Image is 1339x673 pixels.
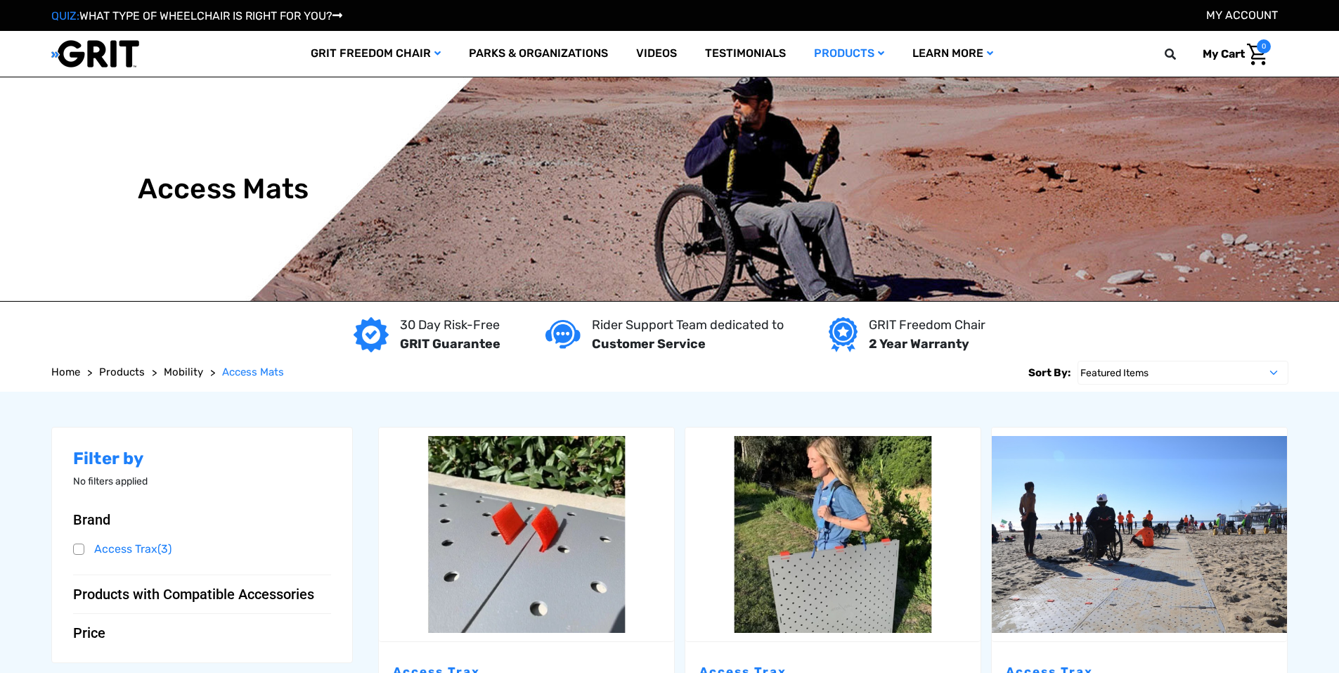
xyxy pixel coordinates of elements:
p: GRIT Freedom Chair [869,316,985,335]
strong: 2 Year Warranty [869,336,969,352]
button: Products with Compatible Accessories [73,586,332,603]
span: Home [51,366,80,378]
a: Extra Velcro Hinges by Access Trax,$12.00 [379,428,674,642]
a: Cart with 0 items [1192,39,1271,69]
span: Price [73,624,105,641]
input: Search [1171,39,1192,69]
a: Products [800,31,898,77]
img: GRIT All-Terrain Wheelchair and Mobility Equipment [51,39,139,68]
span: QUIZ: [51,9,79,23]
a: Home [51,364,80,380]
a: Videos [622,31,691,77]
a: GRIT Freedom Chair [297,31,455,77]
img: Customer service [545,320,581,349]
a: QUIZ:WHAT TYPE OF WHEELCHAIR IS RIGHT FOR YOU? [51,9,342,23]
p: Rider Support Team dedicated to [592,316,784,335]
strong: GRIT Guarantee [400,336,500,352]
a: Access Mats [222,364,284,380]
a: Products [99,364,145,380]
button: Brand [73,511,332,528]
a: Parks & Organizations [455,31,622,77]
strong: Customer Service [592,336,706,352]
a: Learn More [898,31,1007,77]
span: 0 [1257,39,1271,53]
a: Mobility [164,364,203,380]
img: Extra Velcro Hinges by Access Trax [379,436,674,633]
a: Access Trax(3) [73,539,332,560]
img: Carrying Strap by Access Trax [685,436,981,633]
img: Access Trax Mats [992,436,1287,633]
label: Sort By: [1028,361,1070,385]
img: Year warranty [829,317,858,352]
span: (3) [157,542,172,556]
span: Mobility [164,366,203,378]
p: No filters applied [73,474,332,489]
a: Access Trax Mats,$77.00 [992,428,1287,642]
a: Carrying Strap by Access Trax,$30.00 [685,428,981,642]
span: Brand [73,511,110,528]
img: Cart [1247,44,1267,65]
p: 30 Day Risk-Free [400,316,500,335]
a: Testimonials [691,31,800,77]
span: Products [99,366,145,378]
a: Account [1206,8,1278,22]
button: Price [73,624,332,641]
img: GRIT Guarantee [354,317,389,352]
span: My Cart [1203,47,1245,60]
h2: Filter by [73,449,332,469]
h1: Access Mats [138,172,309,206]
span: Access Mats [222,366,284,378]
span: Products with Compatible Accessories [73,586,314,603]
